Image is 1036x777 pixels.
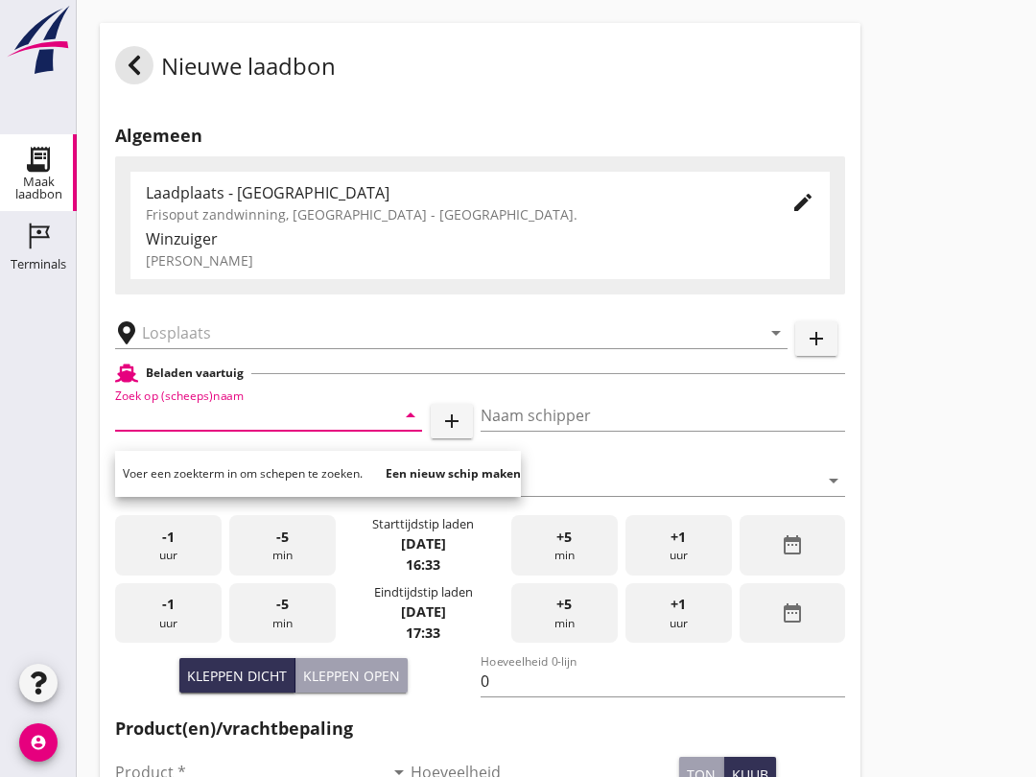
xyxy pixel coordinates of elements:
span: -5 [276,594,289,615]
div: Winzuiger [146,227,814,250]
span: +1 [671,594,686,615]
span: -1 [162,594,175,615]
i: date_range [781,533,804,556]
h2: Beladen vaartuig [146,365,244,382]
h2: Product(en)/vrachtbepaling [115,716,845,742]
button: Kleppen open [295,658,408,693]
div: uur [625,515,732,576]
span: Voer een zoekterm in om schepen te zoeken. [123,465,363,482]
div: min [229,515,336,576]
span: -5 [276,527,289,548]
div: uur [115,515,222,576]
div: uur [115,583,222,644]
div: Eindtijdstip laden [374,583,473,601]
div: min [511,515,618,576]
strong: Een nieuw schip maken [386,465,521,482]
input: Hoeveelheid 0-lijn [481,666,846,696]
span: +5 [556,527,572,548]
img: logo-small.a267ee39.svg [4,5,73,76]
i: arrow_drop_down [822,469,845,492]
div: Kleppen dicht [187,666,287,686]
button: Kleppen dicht [179,658,295,693]
span: -1 [162,527,175,548]
input: Zoek op (scheeps)naam [115,400,368,431]
i: date_range [781,601,804,624]
input: Losplaats [142,318,734,348]
div: min [229,583,336,644]
strong: [DATE] [401,534,446,553]
div: uur [625,583,732,644]
div: Nieuwe laadbon [115,46,336,92]
i: account_circle [19,723,58,762]
i: add [805,327,828,350]
div: Frisoput zandwinning, [GEOGRAPHIC_DATA] - [GEOGRAPHIC_DATA]. [146,204,761,224]
span: +5 [556,594,572,615]
strong: 17:33 [406,624,440,642]
div: [PERSON_NAME] [146,250,814,271]
div: Laadplaats - [GEOGRAPHIC_DATA] [146,181,761,204]
strong: [DATE] [401,602,446,621]
div: min [511,583,618,644]
strong: 16:33 [406,555,440,574]
span: +1 [671,527,686,548]
i: add [440,410,463,433]
div: Kleppen open [303,666,400,686]
div: Starttijdstip laden [372,515,474,533]
i: edit [791,191,814,214]
div: Terminals [11,258,66,271]
h2: Algemeen [115,123,845,149]
i: arrow_drop_down [765,321,788,344]
i: arrow_drop_down [399,404,422,427]
input: Naam schipper [481,400,846,431]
